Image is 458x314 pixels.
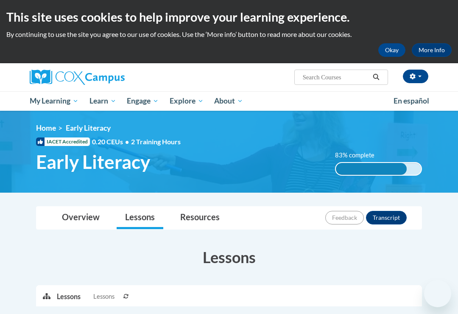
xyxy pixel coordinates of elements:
[336,163,407,175] div: 83% complete
[24,91,84,111] a: My Learning
[84,91,122,111] a: Learn
[335,151,384,160] label: 83% complete
[89,96,116,106] span: Learn
[125,137,129,146] span: •
[394,96,429,105] span: En español
[36,123,56,132] a: Home
[214,96,243,106] span: About
[388,92,435,110] a: En español
[170,96,204,106] span: Explore
[412,43,452,57] a: More Info
[53,207,108,229] a: Overview
[209,91,249,111] a: About
[57,292,81,301] p: Lessons
[66,123,111,132] span: Early Literacy
[172,207,228,229] a: Resources
[131,137,181,146] span: 2 Training Hours
[30,70,154,85] a: Cox Campus
[30,96,78,106] span: My Learning
[403,70,428,83] button: Account Settings
[92,137,131,146] span: 0.20 CEUs
[370,72,383,82] button: Search
[302,72,370,82] input: Search Courses
[30,70,125,85] img: Cox Campus
[23,91,435,111] div: Main menu
[164,91,209,111] a: Explore
[36,137,90,146] span: IACET Accredited
[117,207,163,229] a: Lessons
[6,30,452,39] p: By continuing to use the site you agree to our use of cookies. Use the ‘More info’ button to read...
[325,211,364,224] button: Feedback
[378,43,405,57] button: Okay
[121,91,164,111] a: Engage
[6,8,452,25] h2: This site uses cookies to help improve your learning experience.
[36,151,150,173] span: Early Literacy
[36,247,422,268] h3: Lessons
[127,96,159,106] span: Engage
[424,280,451,307] iframe: Button to launch messaging window
[366,211,407,224] button: Transcript
[93,292,114,301] span: Lessons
